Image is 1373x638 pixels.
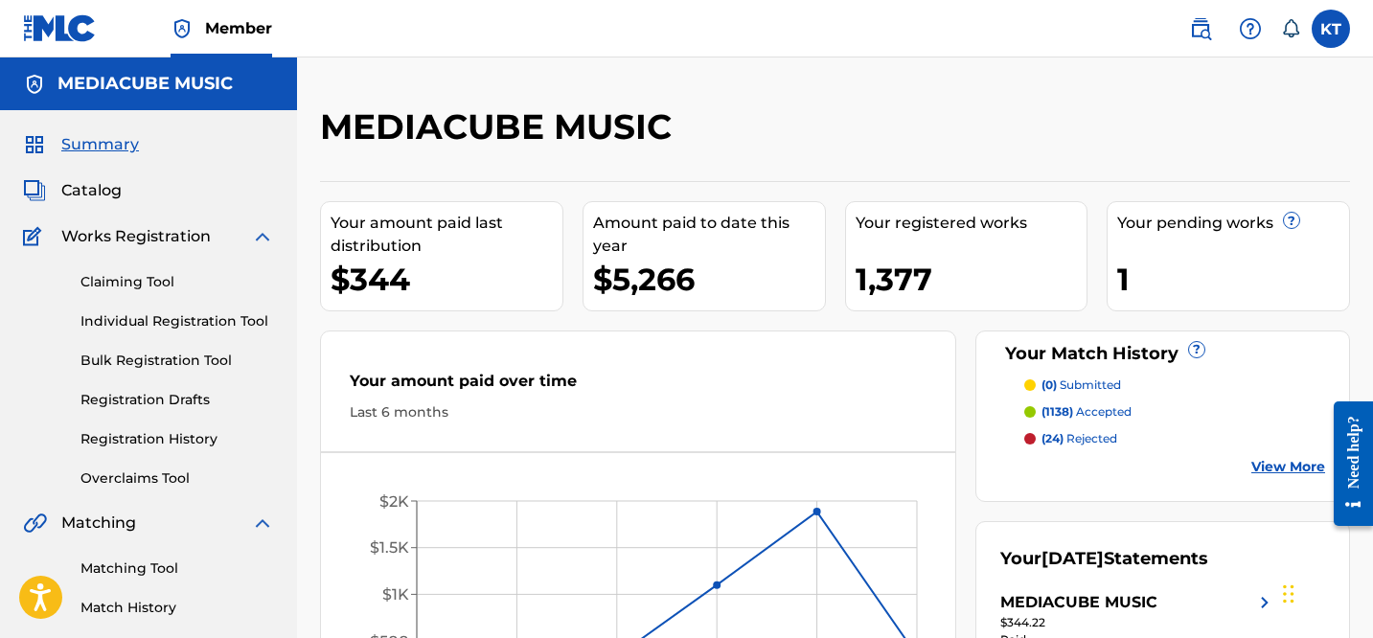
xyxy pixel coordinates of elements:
[80,272,274,292] a: Claiming Tool
[331,212,562,258] div: Your amount paid last distribution
[1281,19,1300,38] div: Notifications
[1024,376,1325,394] a: (0) submitted
[205,17,272,39] span: Member
[251,225,274,248] img: expand
[23,179,122,202] a: CatalogCatalog
[23,225,48,248] img: Works Registration
[80,468,274,489] a: Overclaims Tool
[1000,546,1208,572] div: Your Statements
[1189,17,1212,40] img: search
[23,73,46,96] img: Accounts
[856,258,1087,301] div: 1,377
[80,429,274,449] a: Registration History
[1117,212,1349,235] div: Your pending works
[1251,457,1325,477] a: View More
[1253,591,1276,614] img: right chevron icon
[23,512,47,535] img: Matching
[379,492,409,511] tspan: $2K
[593,258,825,301] div: $5,266
[350,402,927,422] div: Last 6 months
[80,351,274,371] a: Bulk Registration Tool
[382,585,409,604] tspan: $1K
[251,512,274,535] img: expand
[1041,548,1104,569] span: [DATE]
[1277,546,1373,638] iframe: Chat Widget
[57,73,233,95] h5: MEDIACUBE MUSIC
[80,558,274,579] a: Matching Tool
[1024,430,1325,447] a: (24) rejected
[350,370,927,402] div: Your amount paid over time
[1283,565,1294,623] div: Drag
[23,133,46,156] img: Summary
[331,258,562,301] div: $344
[23,133,139,156] a: SummarySummary
[1041,377,1057,392] span: (0)
[1041,403,1132,421] p: accepted
[1312,10,1350,48] div: User Menu
[1041,431,1064,445] span: (24)
[1117,258,1349,301] div: 1
[856,212,1087,235] div: Your registered works
[1024,403,1325,421] a: (1138) accepted
[1231,10,1270,48] div: Help
[1239,17,1262,40] img: help
[23,179,46,202] img: Catalog
[61,133,139,156] span: Summary
[1041,404,1073,419] span: (1138)
[1181,10,1220,48] a: Public Search
[23,14,97,42] img: MLC Logo
[1041,376,1121,394] p: submitted
[61,512,136,535] span: Matching
[80,598,274,618] a: Match History
[593,212,825,258] div: Amount paid to date this year
[1000,341,1325,367] div: Your Match History
[80,390,274,410] a: Registration Drafts
[1041,430,1117,447] p: rejected
[1284,213,1299,228] span: ?
[1189,342,1204,357] span: ?
[1000,614,1276,631] div: $344.22
[61,225,211,248] span: Works Registration
[61,179,122,202] span: Catalog
[171,17,194,40] img: Top Rightsholder
[80,311,274,331] a: Individual Registration Tool
[1319,386,1373,540] iframe: Resource Center
[320,105,681,148] h2: MEDIACUBE MUSIC
[1000,591,1157,614] div: MEDIACUBE MUSIC
[370,538,409,557] tspan: $1.5K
